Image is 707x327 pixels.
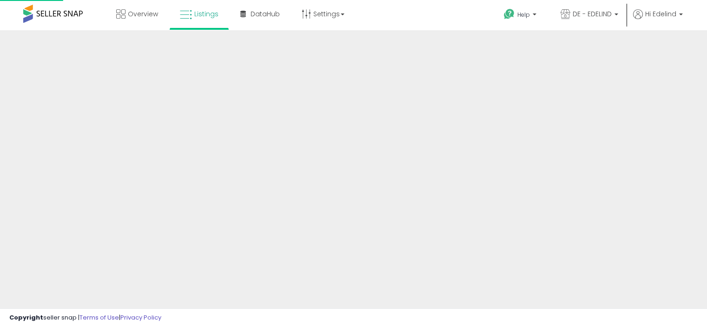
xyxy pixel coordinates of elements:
[9,313,43,322] strong: Copyright
[503,8,515,20] i: Get Help
[194,9,218,19] span: Listings
[633,9,683,30] a: Hi Edelind
[251,9,280,19] span: DataHub
[517,11,530,19] span: Help
[496,1,546,30] a: Help
[573,9,612,19] span: DE - EDELIND
[128,9,158,19] span: Overview
[645,9,676,19] span: Hi Edelind
[120,313,161,322] a: Privacy Policy
[9,314,161,322] div: seller snap | |
[79,313,119,322] a: Terms of Use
